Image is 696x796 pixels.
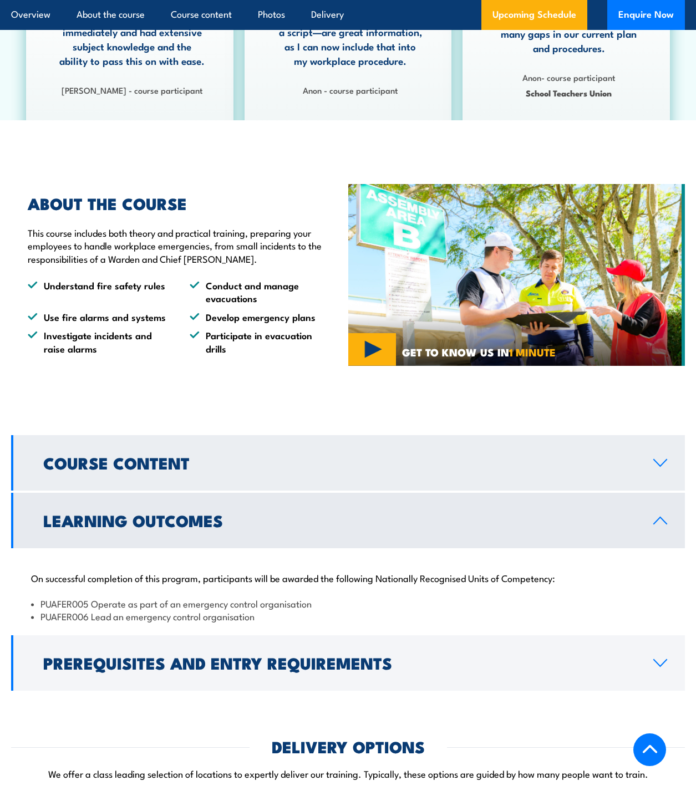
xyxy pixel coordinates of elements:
[11,493,685,548] a: Learning Outcomes
[522,71,615,83] strong: Anon- course participant
[28,196,332,210] h2: ABOUT THE COURSE
[11,635,685,691] a: Prerequisites and Entry Requirements
[31,610,665,622] li: PUAFER006 Lead an emergency control organisation
[31,572,665,583] p: On successful completion of this program, participants will be awarded the following Nationally R...
[43,655,636,670] h2: Prerequisites and Entry Requirements
[303,84,398,96] strong: Anon - course participant
[31,597,665,610] li: PUAFER005 Operate as part of an emergency control organisation
[43,455,636,470] h2: Course Content
[495,86,642,99] span: School Teachers Union
[272,739,425,753] h2: DELIVERY OPTIONS
[28,329,170,355] li: Investigate incidents and raise alarms
[402,347,556,357] span: GET TO KNOW US IN
[43,513,636,527] h2: Learning Outcomes
[190,279,332,305] li: Conduct and manage evacuations
[11,435,685,491] a: Course Content
[28,310,170,323] li: Use fire alarms and systems
[509,344,556,360] strong: 1 MINUTE
[190,310,332,323] li: Develop emergency plans
[28,226,332,265] p: This course includes both theory and practical training, preparing your employees to handle workp...
[348,184,685,366] img: Fire Warden and Chief Fire Warden Training
[62,84,202,96] strong: [PERSON_NAME] - course participant
[11,767,685,780] p: We offer a class leading selection of locations to expertly deliver our training. Typically, thes...
[28,279,170,305] li: Understand fire safety rules
[190,329,332,355] li: Participate in evacuation drills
